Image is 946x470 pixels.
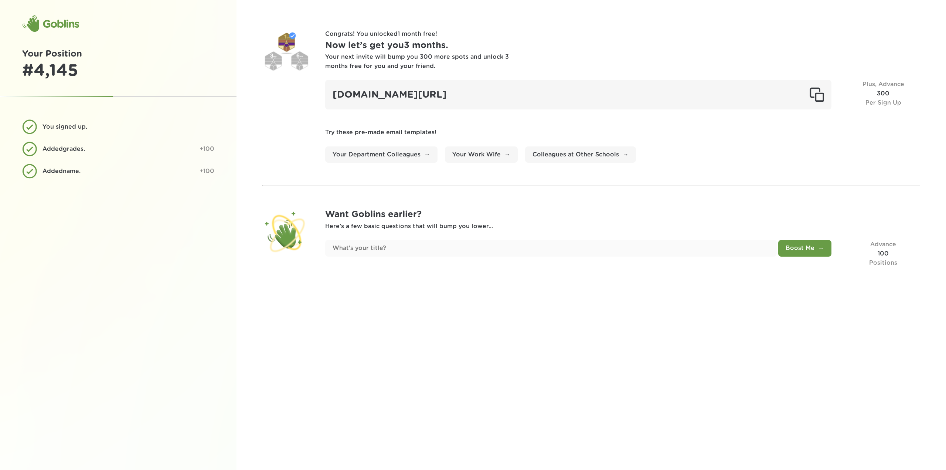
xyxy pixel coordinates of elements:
[42,122,209,132] div: You signed up.
[200,167,214,176] div: +100
[325,80,831,109] div: [DOMAIN_NAME][URL]
[325,146,438,163] a: Your Department Colleagues
[525,146,636,163] a: Colleagues at Other Schools
[325,240,777,257] input: What's your title?
[42,145,194,154] div: Added grades .
[325,53,510,71] div: Your next invite will bump you 300 more spots and unlock 3 months free for you and your friend.
[325,222,920,231] p: Here’s a few basic questions that will bump you lower...
[846,240,920,267] div: 100
[325,39,920,53] h1: Now let’s get you 3 months .
[42,167,194,176] div: Added name .
[325,208,920,222] h1: Want Goblins earlier?
[22,15,79,33] div: Goblins
[22,47,214,61] h1: Your Position
[846,80,920,109] div: 300
[870,241,896,247] span: Advance
[865,100,901,106] span: Per Sign Up
[325,128,920,137] p: Try these pre-made email templates!
[325,30,920,39] p: Congrats! You unlocked 1 month free !
[778,240,831,257] button: Boost Me
[862,81,904,87] span: Plus, Advance
[869,260,897,266] span: Positions
[22,61,214,81] div: # 4,145
[200,145,214,154] div: +100
[445,146,518,163] a: Your Work Wife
